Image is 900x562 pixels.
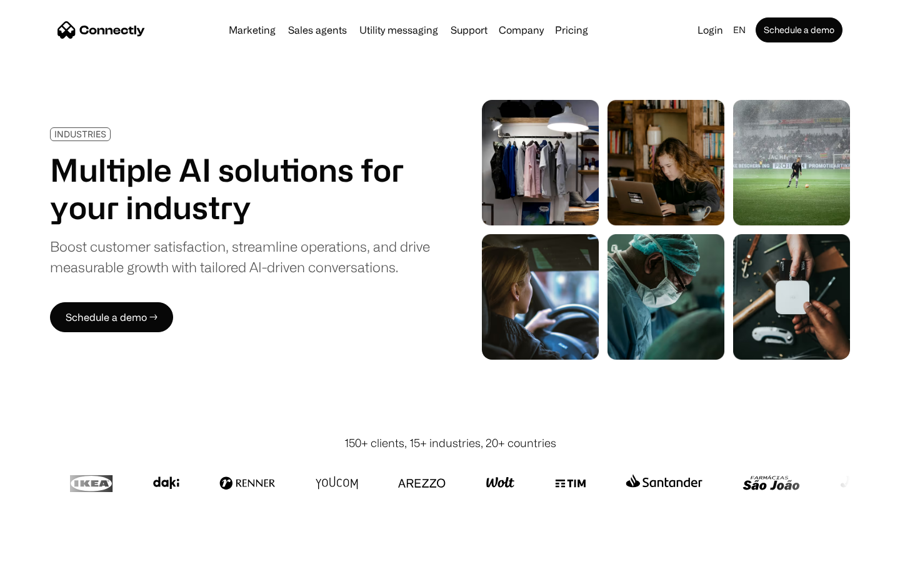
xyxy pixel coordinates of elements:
a: Support [446,25,492,35]
a: Schedule a demo → [50,302,173,332]
ul: Language list [25,540,75,558]
aside: Language selected: English [12,539,75,558]
a: Sales agents [283,25,352,35]
a: Login [692,21,728,39]
div: INDUSTRIES [54,129,106,139]
a: Utility messaging [354,25,443,35]
div: 150+ clients, 15+ industries, 20+ countries [344,435,556,451]
a: Pricing [550,25,593,35]
div: en [733,21,746,39]
h1: Multiple AI solutions for your industry [50,151,430,226]
div: Boost customer satisfaction, streamline operations, and drive measurable growth with tailored AI-... [50,236,430,277]
div: Company [499,21,544,39]
a: Schedule a demo [756,17,842,42]
a: Marketing [224,25,281,35]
